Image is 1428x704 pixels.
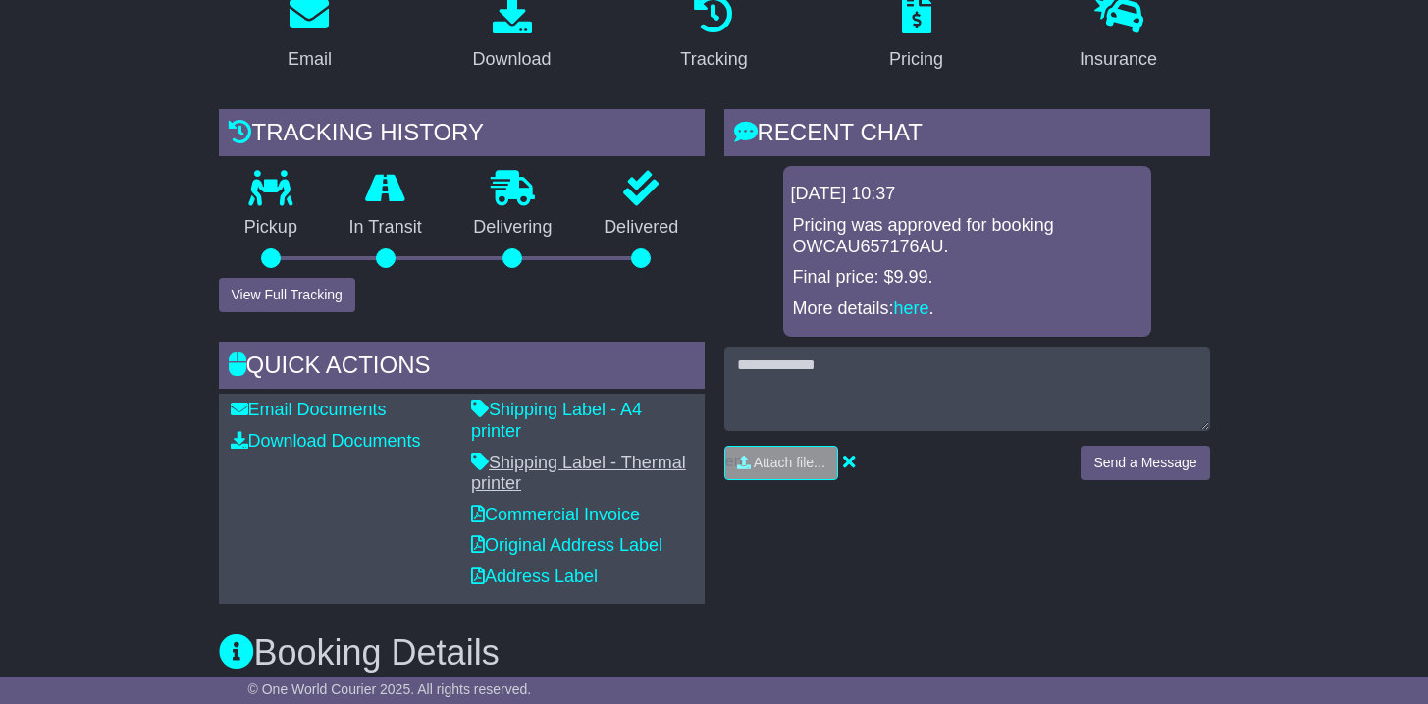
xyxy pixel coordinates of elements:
div: Insurance [1080,46,1157,73]
div: Quick Actions [219,342,705,395]
p: Final price: $9.99. [793,267,1141,289]
div: [DATE] 10:37 [791,184,1143,205]
a: Email Documents [231,400,387,419]
span: © One World Courier 2025. All rights reserved. [248,681,532,697]
a: Download Documents [231,431,421,451]
a: Commercial Invoice [471,505,640,524]
button: View Full Tracking [219,278,355,312]
div: RECENT CHAT [724,109,1210,162]
p: More details: . [793,298,1141,320]
p: Pickup [219,217,324,239]
h3: Booking Details [219,633,1210,673]
a: Shipping Label - A4 printer [471,400,642,441]
a: Address Label [471,567,598,586]
button: Send a Message [1081,446,1209,480]
div: Email [288,46,332,73]
a: Original Address Label [471,535,662,555]
p: In Transit [323,217,448,239]
a: Shipping Label - Thermal printer [471,453,686,494]
p: Delivered [578,217,705,239]
a: here [894,298,929,318]
div: Tracking [680,46,747,73]
div: Download [472,46,551,73]
p: Delivering [448,217,578,239]
div: Pricing [889,46,943,73]
div: Tracking history [219,109,705,162]
p: Pricing was approved for booking OWCAU657176AU. [793,215,1141,257]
